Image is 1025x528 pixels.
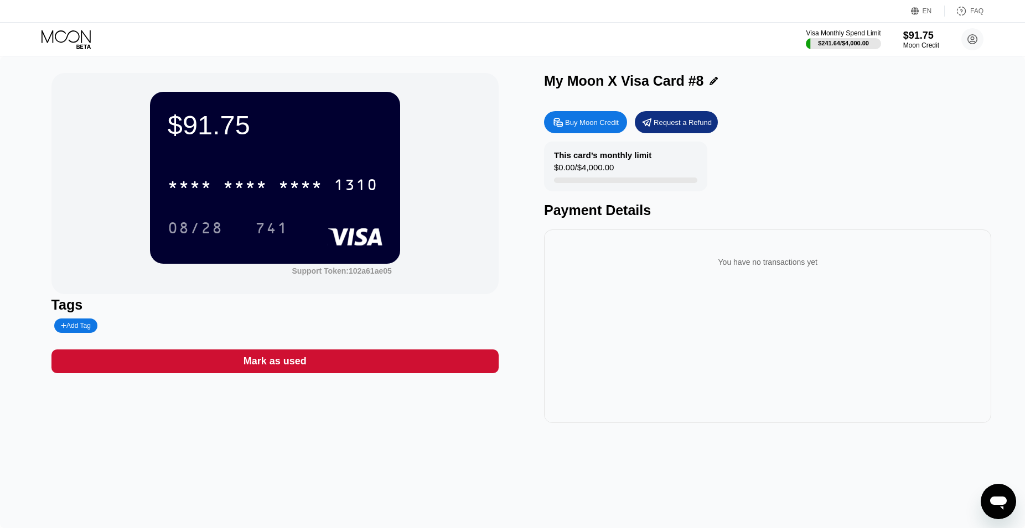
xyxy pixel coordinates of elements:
[970,7,983,15] div: FAQ
[903,41,939,49] div: Moon Credit
[806,29,881,49] div: Visa Monthly Spend Limit$241.64/$4,000.00
[911,6,945,17] div: EN
[292,266,392,275] div: Support Token:102a61ae05
[334,177,378,195] div: 1310
[244,355,307,368] div: Mark as used
[981,484,1016,519] iframe: Button to launch messaging window
[168,109,382,140] div: $91.75
[818,40,869,46] div: $241.64 / $4,000.00
[247,214,297,242] div: 741
[806,29,881,37] div: Visa Monthly Spend Limit
[51,349,499,373] div: Mark as used
[903,30,939,41] div: $91.75
[945,6,983,17] div: FAQ
[159,214,231,242] div: 08/28
[168,221,223,238] div: 08/28
[544,73,704,89] div: My Moon X Visa Card #8
[635,111,718,133] div: Request a Refund
[61,322,91,330] div: Add Tag
[544,202,991,218] div: Payment Details
[923,7,932,15] div: EN
[654,118,712,127] div: Request a Refund
[54,318,97,333] div: Add Tag
[554,150,651,160] div: This card’s monthly limit
[553,247,982,278] div: You have no transactions yet
[292,266,392,275] div: Support Token: 102a61ae05
[554,163,614,177] div: $0.00 / $4,000.00
[255,221,288,238] div: 741
[544,111,627,133] div: Buy Moon Credit
[51,297,499,313] div: Tags
[565,118,619,127] div: Buy Moon Credit
[903,30,939,49] div: $91.75Moon Credit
